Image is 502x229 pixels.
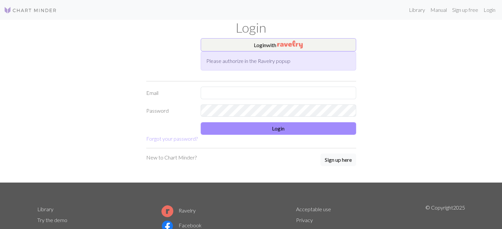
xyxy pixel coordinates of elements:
a: Login [481,3,498,16]
a: Sign up here [320,154,356,167]
a: Facebook [161,222,202,228]
h1: Login [33,20,469,36]
img: Ravelry logo [161,205,173,217]
a: Try the demo [37,217,67,223]
a: Manual [428,3,450,16]
p: New to Chart Minder? [146,154,197,161]
a: Library [37,206,53,212]
label: Email [142,87,197,99]
div: Please authorize in the Ravelry popup [201,51,356,71]
button: Sign up here [320,154,356,166]
a: Privacy [296,217,313,223]
button: Login [201,122,356,135]
a: Library [406,3,428,16]
img: Logo [4,6,57,14]
a: Forgot your password? [146,135,198,142]
label: Password [142,104,197,117]
a: Sign up free [450,3,481,16]
button: Loginwith [201,38,356,51]
img: Ravelry [277,41,303,48]
a: Acceptable use [296,206,331,212]
a: Ravelry [161,207,196,214]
